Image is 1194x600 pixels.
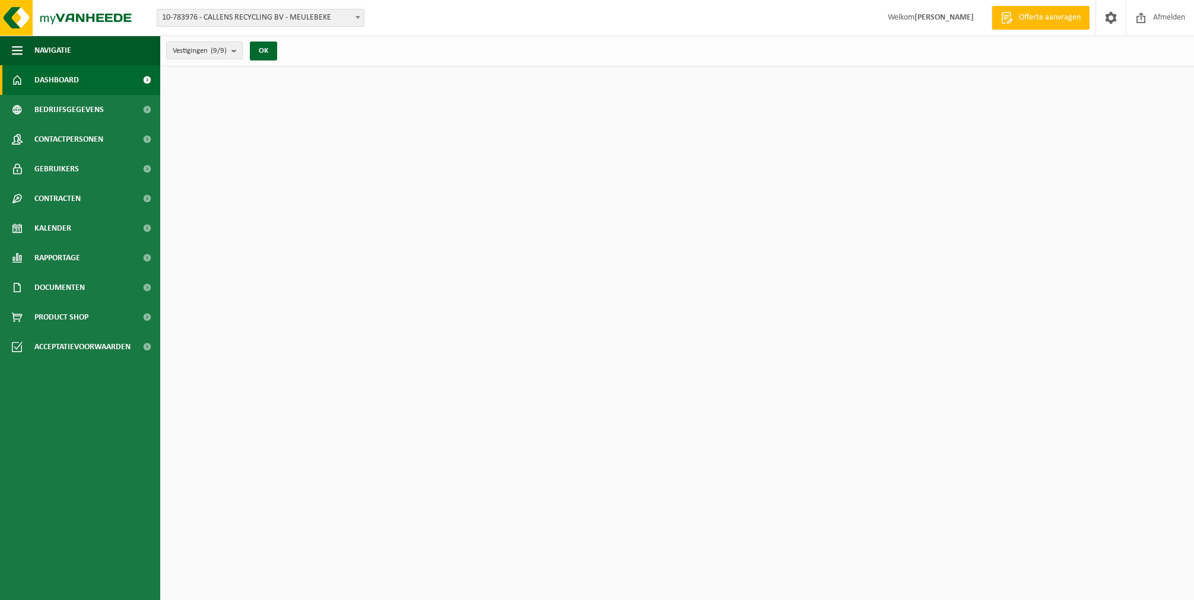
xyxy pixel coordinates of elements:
[34,36,71,65] span: Navigatie
[173,42,227,60] span: Vestigingen
[34,154,79,184] span: Gebruikers
[34,332,131,362] span: Acceptatievoorwaarden
[34,273,85,302] span: Documenten
[250,42,277,60] button: OK
[1016,12,1084,24] span: Offerte aanvragen
[166,42,243,59] button: Vestigingen(9/9)
[34,243,80,273] span: Rapportage
[992,6,1090,30] a: Offerte aanvragen
[157,9,364,26] span: 10-783976 - CALLENS RECYCLING BV - MEULEBEKE
[34,302,88,332] span: Product Shop
[34,95,104,125] span: Bedrijfsgegevens
[34,125,103,154] span: Contactpersonen
[34,65,79,95] span: Dashboard
[914,13,974,22] strong: [PERSON_NAME]
[157,9,364,27] span: 10-783976 - CALLENS RECYCLING BV - MEULEBEKE
[34,213,71,243] span: Kalender
[211,47,227,55] count: (9/9)
[34,184,81,213] span: Contracten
